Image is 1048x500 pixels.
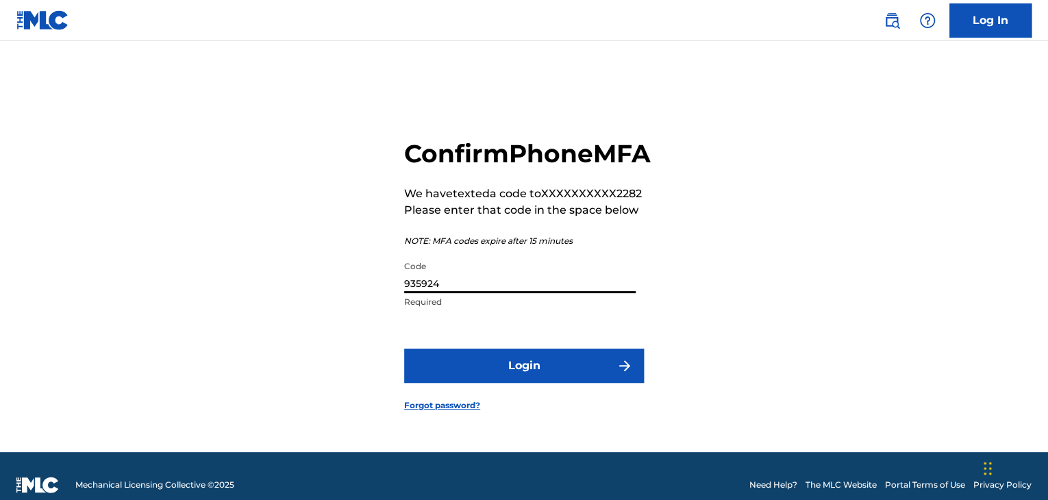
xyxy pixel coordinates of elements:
[616,358,633,374] img: f7272a7cc735f4ea7f67.svg
[749,479,797,491] a: Need Help?
[404,186,651,202] p: We have texted a code to XXXXXXXXXX2282
[806,479,877,491] a: The MLC Website
[404,296,636,308] p: Required
[878,7,906,34] a: Public Search
[884,12,900,29] img: search
[973,479,1032,491] a: Privacy Policy
[404,202,651,218] p: Please enter that code in the space below
[404,138,651,169] h2: Confirm Phone MFA
[404,399,480,412] a: Forgot password?
[984,448,992,489] div: Drag
[404,235,651,247] p: NOTE: MFA codes expire after 15 minutes
[949,3,1032,38] a: Log In
[914,7,941,34] div: Help
[404,349,644,383] button: Login
[75,479,234,491] span: Mechanical Licensing Collective © 2025
[919,12,936,29] img: help
[16,10,69,30] img: MLC Logo
[16,477,59,493] img: logo
[885,479,965,491] a: Portal Terms of Use
[980,434,1048,500] iframe: Chat Widget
